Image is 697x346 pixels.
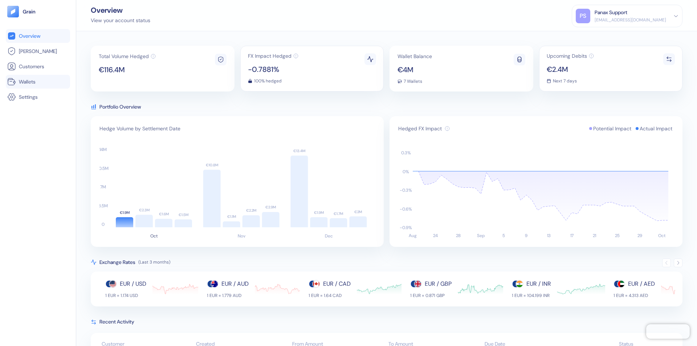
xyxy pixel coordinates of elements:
div: EUR / CAD [323,280,351,288]
span: Next 7 days [553,79,577,83]
div: Panax Support [595,9,627,16]
text: 21 [593,233,596,239]
span: Settings [19,93,38,101]
div: 1 EUR = 1.64 CAD [309,293,351,298]
text: 13 [547,233,551,239]
text: 0.3 % [401,150,411,156]
img: logo [23,9,36,14]
span: Actual Impact [640,125,672,132]
span: €116.4M [99,66,156,73]
span: Wallets [19,78,36,85]
text: 3.5M [98,203,108,209]
span: Wallet Balance [398,54,432,59]
text: 5 [502,233,505,239]
div: 1 EUR = 1.779 AUD [207,293,249,298]
span: Recent Activity [99,318,134,326]
div: 1 EUR = 1.174 USD [105,293,146,298]
text: €13.4M [293,148,305,153]
span: -0.7881% [248,66,298,73]
a: Wallets [7,77,69,86]
span: Upcoming Debits [547,53,587,58]
a: Settings [7,93,69,101]
span: (Last 3 months) [138,259,170,265]
text: 0 [102,221,105,227]
text: €1.5M [179,212,188,217]
span: €4M [398,66,432,73]
text: 10.5M [98,166,109,171]
text: €2.3M [139,208,150,212]
img: logo-tablet-V2.svg [7,6,19,17]
span: FX Impact Hedged [248,53,292,58]
text: -0.3 % [400,187,412,193]
text: Dec [325,233,333,239]
text: Aug [409,233,417,239]
div: EUR / INR [526,280,551,288]
span: Exchange Rates [99,259,135,266]
text: €1.9M [120,210,130,215]
span: Hedge Volume by Settlement Date [99,125,180,132]
text: €1.7M [334,211,343,216]
text: €2.9M [265,205,276,209]
a: Customers [7,62,69,71]
div: View your account status [91,17,150,24]
text: 17 [570,233,574,239]
div: 1 EUR = 0.871 GBP [410,293,452,298]
span: €2.4M [547,66,594,73]
a: Overview [7,32,69,40]
iframe: Chatra live chat [646,324,690,339]
text: 14M [99,147,107,152]
span: Customers [19,63,44,70]
text: 0 % [403,169,409,175]
text: €1.6M [159,212,169,216]
text: 28 [456,233,461,239]
text: 25 [615,233,620,239]
div: Overview [91,7,150,14]
text: Nov [238,233,245,239]
span: Portfolio Overview [99,103,141,110]
text: 7M [100,184,106,190]
span: Hedged FX Impact [398,125,442,132]
span: Potential Impact [593,125,631,132]
div: 1 EUR = 4.313 AED [614,293,655,298]
span: Total Volume Hedged [99,54,149,59]
text: €1.1M [227,214,236,219]
span: [PERSON_NAME] [19,48,57,55]
text: 29 [637,233,642,239]
text: €2M [354,209,362,214]
span: 100% hedged [254,79,282,83]
span: Overview [19,32,40,40]
div: EUR / GBP [425,280,452,288]
text: €1.9M [314,210,324,215]
text: Sep [477,233,485,239]
text: 9 [525,233,527,239]
text: -0.6 % [400,206,412,212]
span: 7 Wallets [404,79,422,84]
text: €10.8M [206,163,218,167]
text: Oct [658,233,666,239]
text: Oct [150,233,158,239]
div: 1 EUR = 104.199 INR [512,293,551,298]
div: PS [576,9,590,23]
text: €2.2M [246,208,256,213]
text: 24 [433,233,438,239]
div: EUR / USD [120,280,146,288]
div: EUR / AED [628,280,655,288]
div: EUR / AUD [221,280,249,288]
div: [EMAIL_ADDRESS][DOMAIN_NAME] [595,17,666,23]
a: [PERSON_NAME] [7,47,69,56]
text: -0.9 % [400,225,412,231]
